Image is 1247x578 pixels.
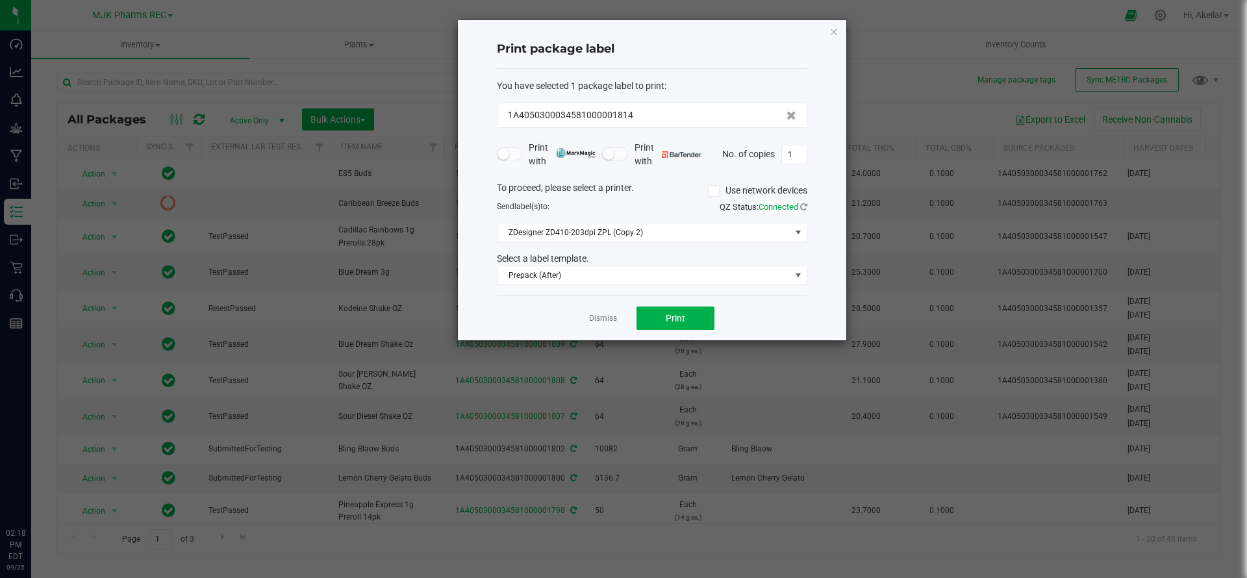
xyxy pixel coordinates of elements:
[636,307,714,330] button: Print
[759,202,798,212] span: Connected
[508,108,633,122] span: 1A4050300034581000001814
[497,79,807,93] div: :
[662,151,701,158] img: bartender.png
[635,141,701,168] span: Print with
[13,474,52,513] iframe: Resource center
[720,202,807,212] span: QZ Status:
[497,41,807,58] h4: Print package label
[487,181,817,201] div: To proceed, please select a printer.
[38,472,54,488] iframe: Resource center unread badge
[498,266,790,284] span: Prepack (After)
[589,313,617,324] a: Dismiss
[487,252,817,266] div: Select a label template.
[556,148,596,158] img: mark_magic_cybra.png
[666,313,685,323] span: Print
[529,141,596,168] span: Print with
[708,184,807,197] label: Use network devices
[497,81,664,91] span: You have selected 1 package label to print
[498,223,790,242] span: ZDesigner ZD410-203dpi ZPL (Copy 2)
[514,202,540,211] span: label(s)
[722,148,775,158] span: No. of copies
[497,202,549,211] span: Send to:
